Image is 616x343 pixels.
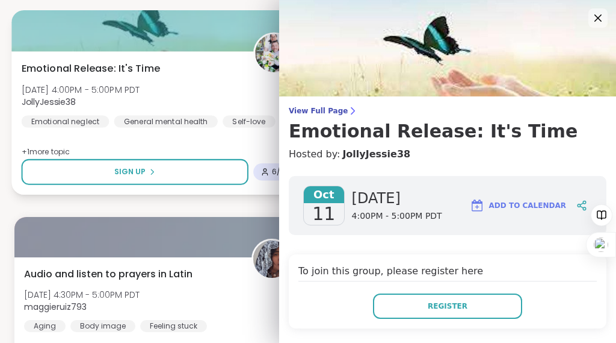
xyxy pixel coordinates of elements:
[352,189,442,208] span: [DATE]
[22,115,109,127] div: Emotional neglect
[272,167,288,177] span: 6 / 10
[24,320,66,332] div: Aging
[470,198,484,213] img: ShareWell Logomark
[253,241,291,278] img: maggieruiz793
[304,186,344,203] span: Oct
[22,61,161,75] span: Emotional Release: It's Time
[22,83,140,95] span: [DATE] 4:00PM - 5:00PM PDT
[289,121,606,142] h3: Emotional Release: It's Time
[342,147,410,162] a: JollyJessie38
[70,320,135,332] div: Body image
[223,115,276,127] div: Self-love
[24,267,192,282] span: Audio and listen to prayers in Latin
[289,147,606,162] h4: Hosted by:
[255,34,293,72] img: JollyJessie38
[489,200,566,211] span: Add to Calendar
[22,159,248,185] button: Sign Up
[22,96,76,108] b: JollyJessie38
[428,301,467,312] span: Register
[373,294,522,319] button: Register
[114,166,146,177] span: Sign Up
[312,203,335,225] span: 11
[464,191,571,220] button: Add to Calendar
[298,264,597,282] h4: To join this group, please register here
[24,289,140,301] span: [DATE] 4:30PM - 5:00PM PDT
[352,210,442,222] span: 4:00PM - 5:00PM PDT
[114,115,218,127] div: General mental health
[289,106,606,142] a: View Full PageEmotional Release: It's Time
[24,301,87,313] b: maggieruiz793
[140,320,207,332] div: Feeling stuck
[289,106,606,116] span: View Full Page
